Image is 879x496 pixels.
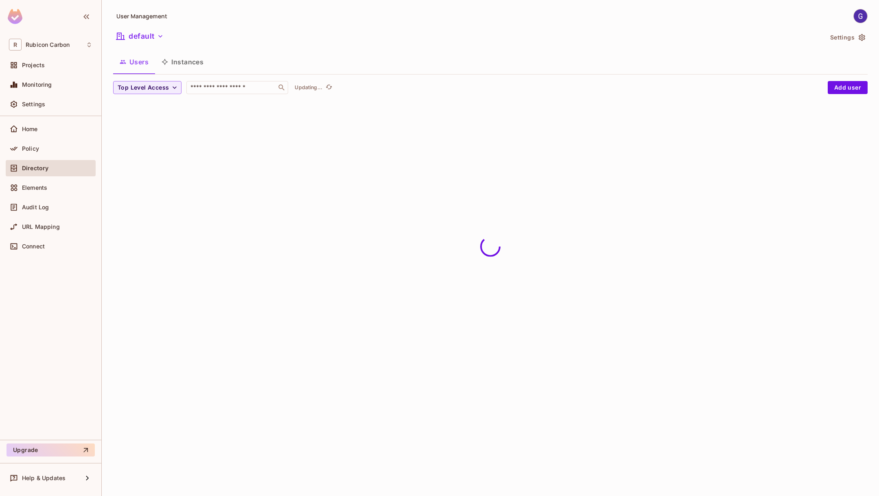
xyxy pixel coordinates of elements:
[22,126,38,132] span: Home
[113,30,167,43] button: default
[326,83,332,92] span: refresh
[22,81,52,88] span: Monitoring
[118,83,169,93] span: Top Level Access
[22,101,45,108] span: Settings
[113,52,155,72] button: Users
[322,83,334,92] span: Click to refresh data
[295,84,322,91] p: Updating...
[22,145,39,152] span: Policy
[22,62,45,68] span: Projects
[22,224,60,230] span: URL Mapping
[22,243,45,250] span: Connect
[7,443,95,456] button: Upgrade
[26,42,70,48] span: Workspace: Rubicon Carbon
[828,81,868,94] button: Add user
[22,184,47,191] span: Elements
[324,83,334,92] button: refresh
[22,204,49,211] span: Audit Log
[9,39,22,50] span: R
[116,12,167,20] span: User Management
[8,9,22,24] img: SReyMgAAAABJRU5ErkJggg==
[113,81,181,94] button: Top Level Access
[827,31,868,44] button: Settings
[854,9,867,23] img: Guy Hirshenzon
[22,475,66,481] span: Help & Updates
[155,52,210,72] button: Instances
[22,165,48,171] span: Directory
